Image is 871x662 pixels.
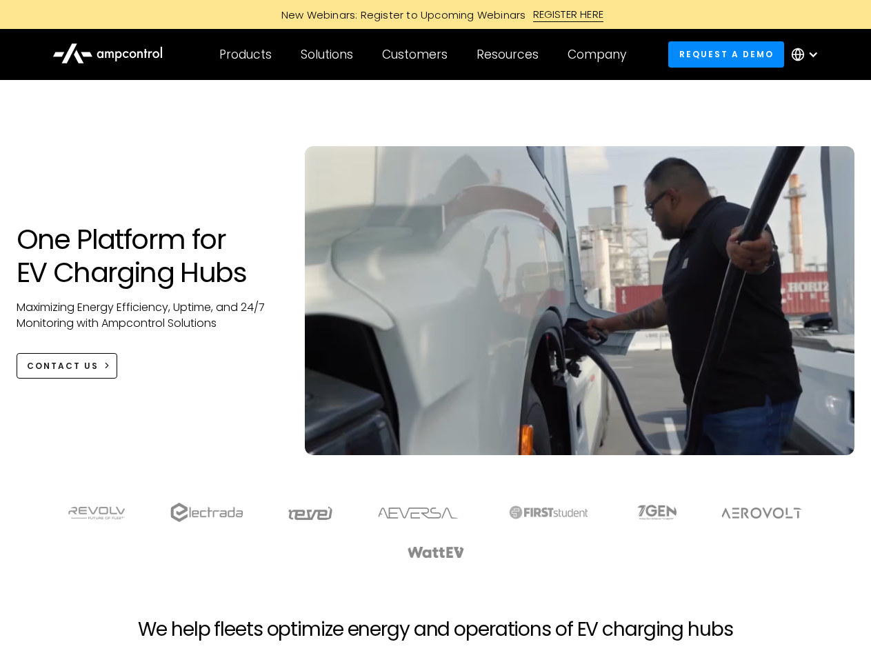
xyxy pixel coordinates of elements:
[668,41,784,67] a: Request a demo
[17,223,278,289] h1: One Platform for EV Charging Hubs
[27,360,99,372] div: CONTACT US
[568,47,626,62] div: Company
[301,47,353,62] div: Solutions
[138,618,732,641] h2: We help fleets optimize energy and operations of EV charging hubs
[533,7,604,22] div: REGISTER HERE
[268,8,533,22] div: New Webinars: Register to Upcoming Webinars
[407,547,465,558] img: WattEV logo
[382,47,448,62] div: Customers
[477,47,539,62] div: Resources
[721,508,803,519] img: Aerovolt Logo
[170,503,243,522] img: electrada logo
[219,47,272,62] div: Products
[126,7,746,22] a: New Webinars: Register to Upcoming WebinarsREGISTER HERE
[17,353,118,379] a: CONTACT US
[17,300,278,331] p: Maximizing Energy Efficiency, Uptime, and 24/7 Monitoring with Ampcontrol Solutions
